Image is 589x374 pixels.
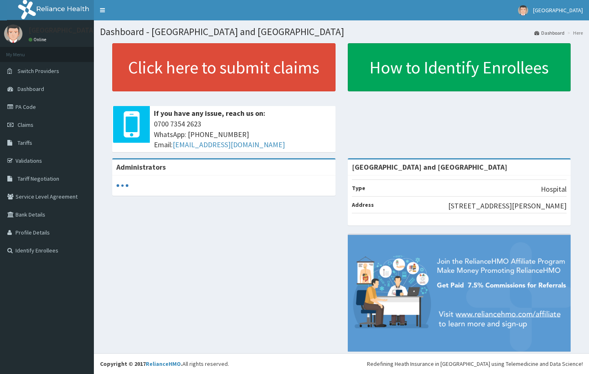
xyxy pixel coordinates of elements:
div: Redefining Heath Insurance in [GEOGRAPHIC_DATA] using Telemedicine and Data Science! [367,360,583,368]
a: [EMAIL_ADDRESS][DOMAIN_NAME] [173,140,285,149]
img: provider-team-banner.png [348,235,571,352]
b: Type [352,184,365,192]
img: User Image [518,5,528,15]
span: Tariff Negotiation [18,175,59,182]
span: Switch Providers [18,67,59,75]
span: Tariffs [18,139,32,146]
a: Dashboard [534,29,565,36]
b: Administrators [116,162,166,172]
p: Hospital [541,184,567,195]
a: How to Identify Enrollees [348,43,571,91]
span: 0700 7354 2623 WhatsApp: [PHONE_NUMBER] Email: [154,119,331,150]
a: Click here to submit claims [112,43,336,91]
img: User Image [4,24,22,43]
b: If you have any issue, reach us on: [154,108,265,118]
strong: [GEOGRAPHIC_DATA] and [GEOGRAPHIC_DATA] [352,162,507,172]
strong: Copyright © 2017 . [100,360,182,367]
p: [STREET_ADDRESS][PERSON_NAME] [448,201,567,211]
span: Dashboard [18,85,44,93]
a: Online [29,37,48,42]
p: [GEOGRAPHIC_DATA] [29,27,96,34]
svg: audio-loading [116,179,129,192]
b: Address [352,201,374,208]
h1: Dashboard - [GEOGRAPHIC_DATA] and [GEOGRAPHIC_DATA] [100,27,583,37]
li: Here [565,29,583,36]
span: Claims [18,121,33,128]
footer: All rights reserved. [94,353,589,374]
span: [GEOGRAPHIC_DATA] [533,7,583,14]
a: RelianceHMO [146,360,181,367]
